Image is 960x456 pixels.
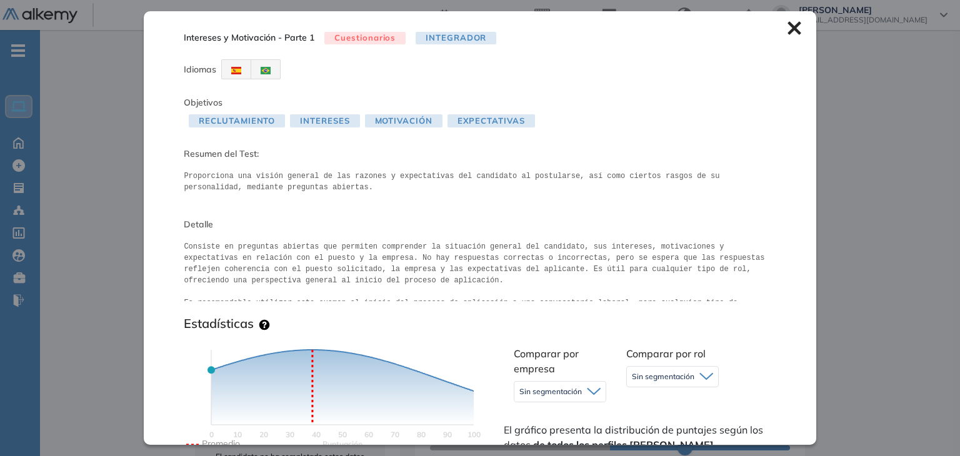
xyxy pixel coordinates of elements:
[629,439,714,451] strong: [PERSON_NAME]
[184,97,222,108] span: Objetivos
[338,430,347,439] text: 50
[184,316,254,331] h3: Estadísticas
[209,430,214,439] text: 0
[391,430,399,439] text: 70
[184,241,776,301] pre: Consiste en preguntas abiertas que permiten comprender la situación general del candidato, sus in...
[417,430,426,439] text: 80
[231,67,241,74] img: ESP
[443,430,452,439] text: 90
[184,171,776,193] pre: Proporciona una visión general de las razones y expectativas del candidato al postularse, así com...
[519,387,582,397] span: Sin segmentación
[312,430,321,439] text: 40
[286,430,294,439] text: 30
[467,430,481,439] text: 100
[290,114,359,127] span: Intereses
[322,439,362,449] text: Scores
[533,439,627,451] strong: de todos los perfiles
[514,347,579,375] span: Comparar por empresa
[202,438,240,449] text: Promedio
[416,32,496,45] span: Integrador
[259,430,268,439] text: 20
[447,114,535,127] span: Expectativas
[632,372,694,382] span: Sin segmentación
[184,218,776,231] span: Detalle
[626,347,706,360] span: Comparar por rol
[189,114,285,127] span: Reclutamiento
[364,430,373,439] text: 60
[184,31,314,44] span: Intereses y Motivación - Parte 1
[324,32,406,45] span: Cuestionarios
[233,430,242,439] text: 10
[184,147,776,161] span: Resumen del Test:
[184,64,216,75] span: Idiomas
[365,114,442,127] span: Motivación
[261,67,271,74] img: BRA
